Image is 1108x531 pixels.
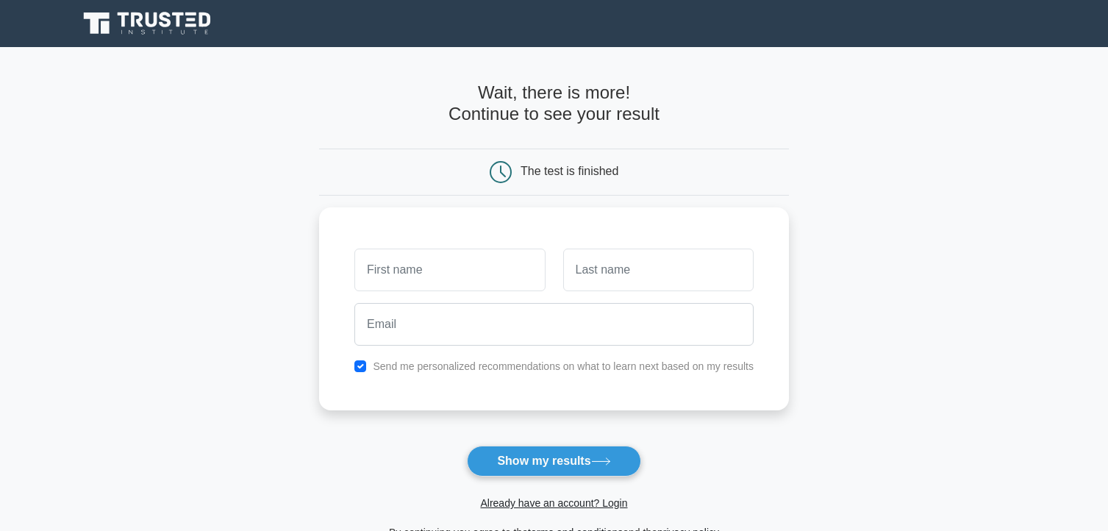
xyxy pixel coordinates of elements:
[354,303,754,346] input: Email
[521,165,618,177] div: The test is finished
[354,249,545,291] input: First name
[373,360,754,372] label: Send me personalized recommendations on what to learn next based on my results
[480,497,627,509] a: Already have an account? Login
[319,82,789,125] h4: Wait, there is more! Continue to see your result
[467,446,640,477] button: Show my results
[563,249,754,291] input: Last name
